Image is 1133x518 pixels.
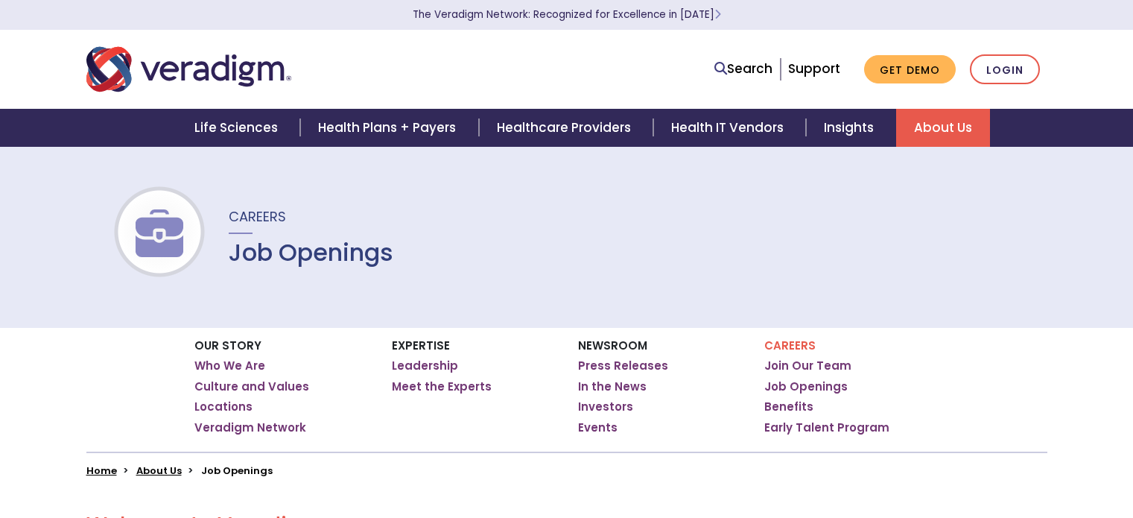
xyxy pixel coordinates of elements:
h1: Job Openings [229,239,393,267]
a: Events [578,420,618,435]
span: Learn More [714,7,721,22]
a: Life Sciences [177,109,300,147]
a: Login [970,54,1040,85]
a: Join Our Team [764,359,851,373]
a: About Us [896,109,990,147]
a: Meet the Experts [392,379,492,394]
a: Get Demo [864,55,956,84]
img: Veradigm logo [86,45,291,94]
a: Job Openings [764,379,848,394]
a: Home [86,464,117,478]
a: Insights [806,109,896,147]
a: Culture and Values [194,379,309,394]
a: Healthcare Providers [479,109,653,147]
a: Veradigm Network [194,420,306,435]
a: Locations [194,399,253,414]
a: Search [714,59,772,79]
a: Early Talent Program [764,420,889,435]
a: Leadership [392,359,458,373]
a: Benefits [764,399,813,414]
a: Health IT Vendors [653,109,806,147]
a: Health Plans + Payers [300,109,478,147]
a: Investors [578,399,633,414]
a: In the News [578,379,647,394]
span: Careers [229,207,286,226]
a: Who We Are [194,359,265,373]
a: The Veradigm Network: Recognized for Excellence in [DATE]Learn More [413,7,721,22]
a: Press Releases [578,359,668,373]
a: About Us [136,464,182,478]
a: Support [788,60,840,78]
